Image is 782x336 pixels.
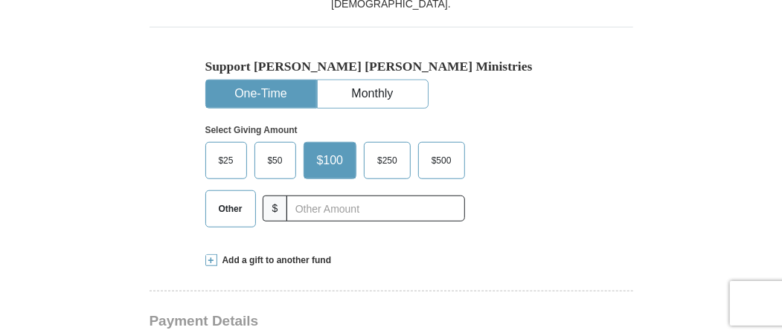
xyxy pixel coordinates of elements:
[217,254,332,267] span: Add a gift to another fund
[263,196,288,222] span: $
[286,196,464,222] input: Other Amount
[424,149,459,172] span: $500
[206,80,316,108] button: One-Time
[318,80,428,108] button: Monthly
[260,149,290,172] span: $50
[150,313,529,330] h3: Payment Details
[211,198,250,220] span: Other
[310,149,351,172] span: $100
[211,149,241,172] span: $25
[205,59,577,74] h5: Support [PERSON_NAME] [PERSON_NAME] Ministries
[205,125,298,135] strong: Select Giving Amount
[370,149,405,172] span: $250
